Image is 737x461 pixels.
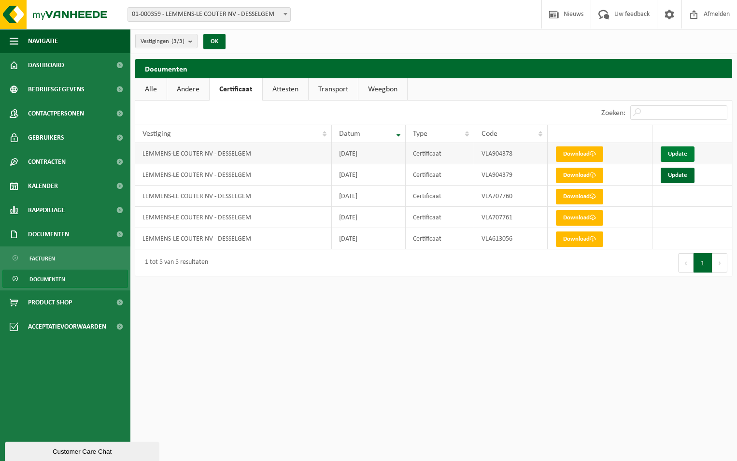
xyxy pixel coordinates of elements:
td: VLA904379 [474,164,548,186]
div: 1 tot 5 van 5 resultaten [140,254,208,272]
td: Certificaat [406,143,474,164]
td: Certificaat [406,228,474,249]
a: Download [556,146,603,162]
td: LEMMENS-LE COUTER NV - DESSELGEM [135,207,332,228]
span: Vestigingen [141,34,184,49]
a: Certificaat [210,78,262,101]
span: Rapportage [28,198,65,222]
td: LEMMENS-LE COUTER NV - DESSELGEM [135,164,332,186]
a: Update [661,168,694,183]
a: Alle [135,78,167,101]
td: Certificaat [406,186,474,207]
td: LEMMENS-LE COUTER NV - DESSELGEM [135,228,332,249]
span: Facturen [29,249,55,268]
span: Datum [339,130,360,138]
a: Download [556,168,603,183]
a: Update [661,146,694,162]
span: Product Shop [28,290,72,315]
a: Download [556,189,603,204]
a: Download [556,210,603,226]
a: Attesten [263,78,308,101]
td: Certificaat [406,164,474,186]
a: Download [556,231,603,247]
span: Contracten [28,150,66,174]
td: [DATE] [332,228,406,249]
h2: Documenten [135,59,732,78]
td: [DATE] [332,207,406,228]
a: Facturen [2,249,128,267]
span: Gebruikers [28,126,64,150]
label: Zoeken: [601,109,625,117]
span: Documenten [28,222,69,246]
span: Navigatie [28,29,58,53]
button: Vestigingen(3/3) [135,34,198,48]
button: Previous [678,253,694,273]
td: LEMMENS-LE COUTER NV - DESSELGEM [135,143,332,164]
span: Vestiging [142,130,171,138]
td: [DATE] [332,143,406,164]
span: Code [482,130,497,138]
td: VLA904378 [474,143,548,164]
td: [DATE] [332,186,406,207]
a: Documenten [2,270,128,288]
span: Type [413,130,427,138]
span: Kalender [28,174,58,198]
td: VLA613056 [474,228,548,249]
a: Transport [309,78,358,101]
span: Bedrijfsgegevens [28,77,85,101]
button: OK [203,34,226,49]
td: [DATE] [332,164,406,186]
a: Andere [167,78,209,101]
td: LEMMENS-LE COUTER NV - DESSELGEM [135,186,332,207]
span: 01-000359 - LEMMENS-LE COUTER NV - DESSELGEM [128,8,290,21]
a: Weegbon [358,78,407,101]
span: Documenten [29,270,65,288]
button: 1 [694,253,712,273]
span: 01-000359 - LEMMENS-LE COUTER NV - DESSELGEM [128,7,291,22]
span: Contactpersonen [28,101,84,126]
button: Next [712,253,727,273]
td: Certificaat [406,207,474,228]
count: (3/3) [171,38,184,44]
td: VLA707761 [474,207,548,228]
span: Acceptatievoorwaarden [28,315,106,339]
iframe: chat widget [5,440,161,461]
td: VLA707760 [474,186,548,207]
span: Dashboard [28,53,64,77]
